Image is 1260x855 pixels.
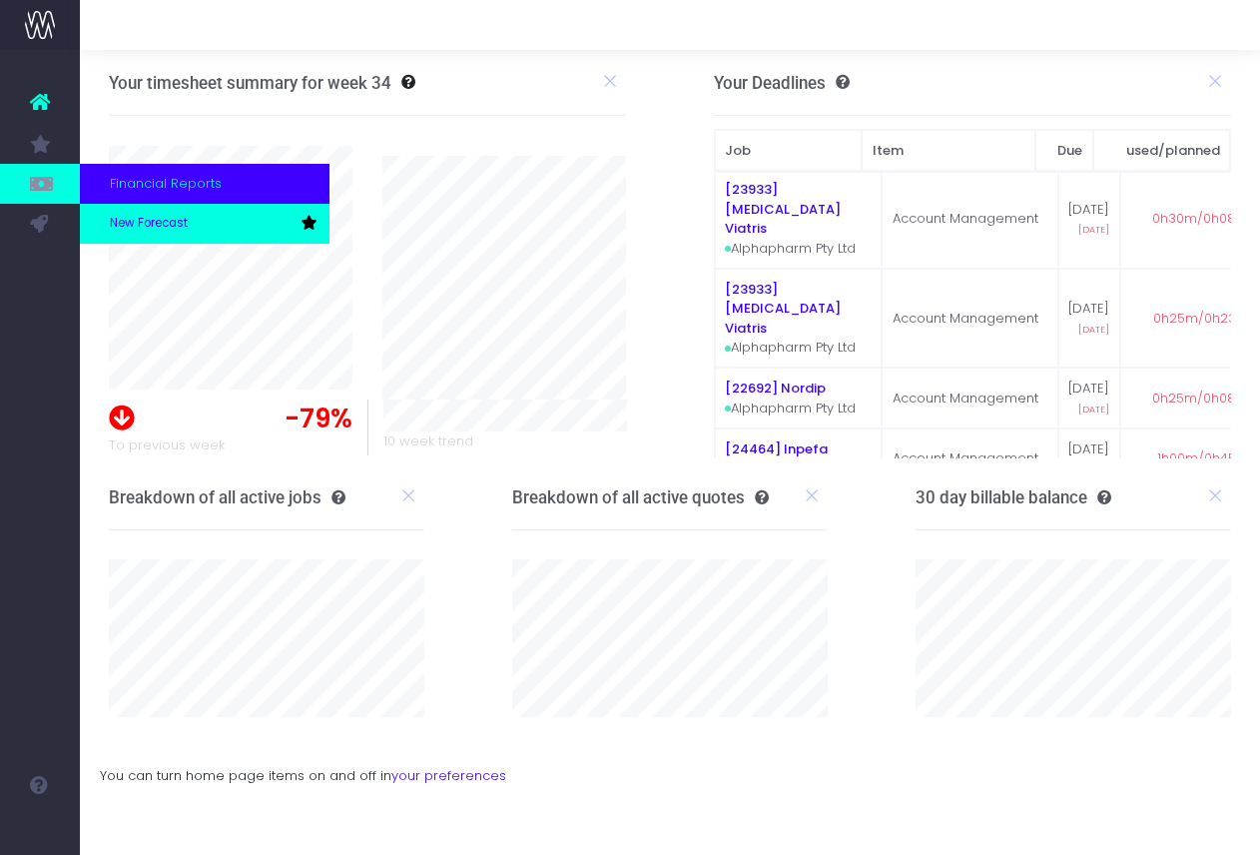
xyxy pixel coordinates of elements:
[1058,368,1121,428] td: [DATE]
[725,379,826,398] a: [22692] Nordip
[1078,223,1109,237] span: [DATE]
[715,130,862,172] th: Job: activate to sort column ascending
[25,815,55,845] img: images/default_profile_image.png
[512,487,769,507] h3: Breakdown of all active quotes
[882,428,1058,489] td: Account Management
[1093,130,1230,172] th: used/planned: activate to sort column ascending
[715,368,883,428] td: Alphapharm Pty Ltd
[391,766,506,785] a: your preferences
[109,435,225,455] span: To previous week
[882,169,1058,269] td: Account Management
[1152,389,1249,409] span: 0h25m/0h08m
[110,174,222,194] span: Financial Reports
[725,439,828,458] a: [24464] Inpefa
[1058,269,1121,369] td: [DATE]
[1058,428,1121,489] td: [DATE]
[383,431,473,451] span: 10 week trend
[110,215,188,233] span: New Forecast
[862,130,1035,172] th: Item: activate to sort column ascending
[1157,448,1249,468] span: 1h00m/0h45m
[1078,403,1109,417] span: [DATE]
[1152,209,1249,229] span: 0h30m/0h08m
[285,400,352,438] span: -79%
[916,487,1111,507] h3: 30 day billable balance
[725,180,841,238] a: [23933] [MEDICAL_DATA] Viatris
[1078,323,1109,337] span: [DATE]
[1058,169,1121,269] td: [DATE]
[715,269,883,369] td: Alphapharm Pty Ltd
[715,169,883,269] td: Alphapharm Pty Ltd
[1035,130,1093,172] th: Due: activate to sort column ascending
[882,269,1058,369] td: Account Management
[882,368,1058,428] td: Account Management
[714,73,850,93] h3: Your Deadlines
[80,746,1260,786] div: You can turn home page items on and off in
[80,204,329,244] a: New Forecast
[109,73,391,93] h3: Your timesheet summary for week 34
[1153,309,1249,329] span: 0h25m/0h23m
[715,428,883,489] td: Viatris Pty Ltd
[109,487,345,507] h3: Breakdown of all active jobs
[725,280,841,338] a: [23933] [MEDICAL_DATA] Viatris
